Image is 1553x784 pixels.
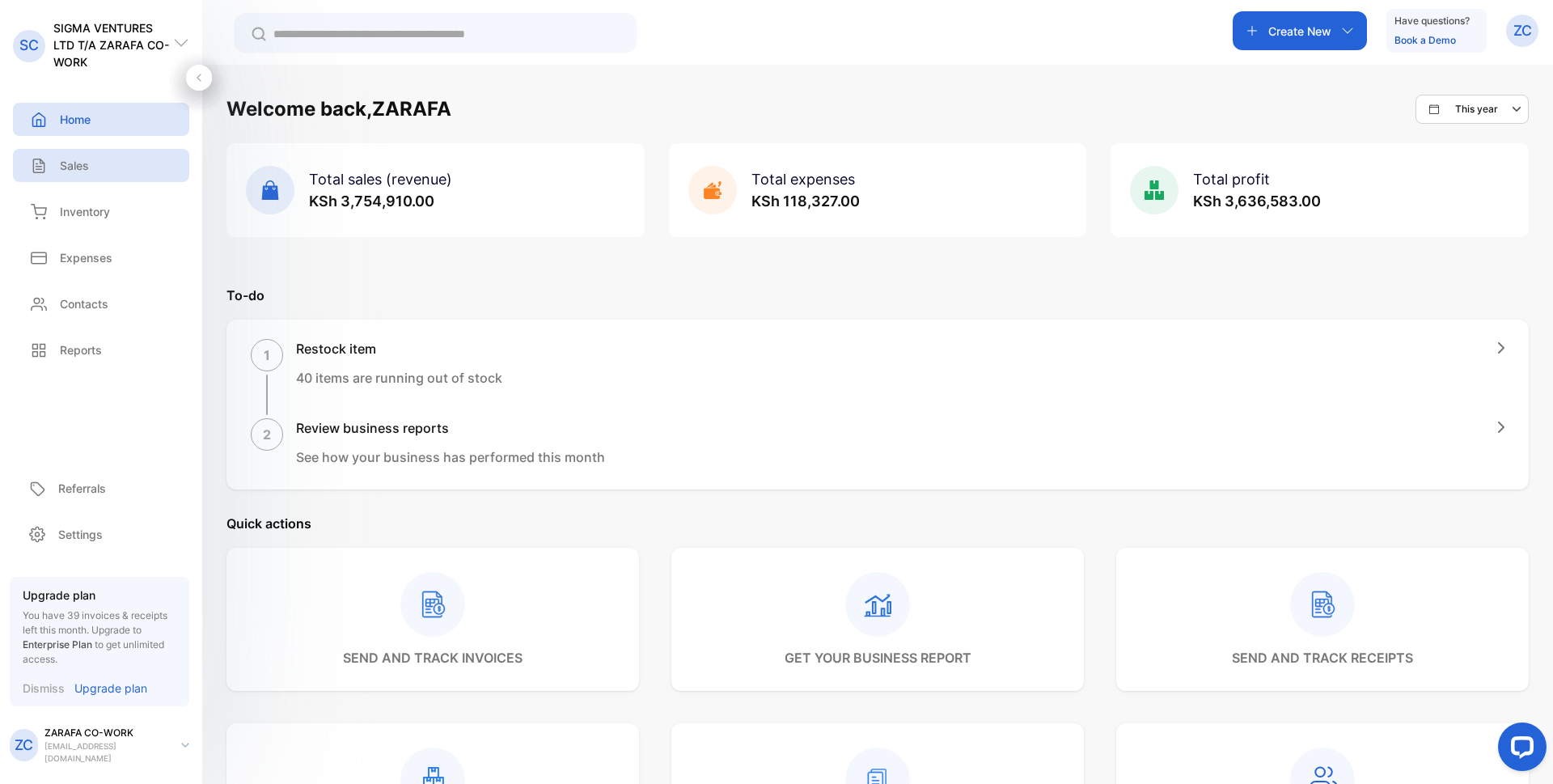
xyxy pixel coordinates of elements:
p: Expenses [60,249,112,266]
p: Dismiss [23,680,65,697]
span: KSh 3,636,583.00 [1193,193,1321,210]
p: 40 items are running out of stock [296,368,502,388]
p: This year [1455,102,1498,117]
span: Enterprise Plan [23,638,92,651]
p: Home [60,111,91,128]
button: ZC [1506,11,1538,50]
p: Inventory [60,203,110,220]
p: SIGMA VENTURES LTD T/A ZARAFA CO-WORK [53,19,173,70]
p: SC [19,35,39,56]
p: ZC [1513,20,1532,41]
p: Sales [60,157,89,174]
span: Upgrade to to get unlimited access. [23,624,164,665]
button: This year [1415,95,1529,124]
span: Total profit [1193,171,1270,188]
p: Referrals [58,480,106,497]
p: To-do [226,286,1529,305]
p: You have 39 invoices & receipts left this month. [23,608,176,667]
a: Upgrade plan [65,680,147,697]
span: KSh 3,754,910.00 [309,193,434,210]
p: 2 [263,425,271,444]
iframe: LiveChat chat widget [1485,716,1553,784]
span: KSh 118,327.00 [751,193,860,210]
p: See how your business has performed this month [296,447,605,467]
p: send and track invoices [343,648,523,667]
p: Settings [58,526,103,543]
p: Upgrade plan [74,680,147,697]
a: Book a Demo [1394,34,1456,46]
h1: Restock item [296,339,502,358]
p: Quick actions [226,514,1529,533]
button: Create New [1233,11,1367,50]
p: Upgrade plan [23,587,176,604]
p: Create New [1268,23,1331,40]
p: Contacts [60,295,108,312]
p: 1 [264,345,270,365]
p: [EMAIL_ADDRESS][DOMAIN_NAME] [44,740,168,765]
span: Total expenses [751,171,855,188]
span: Total sales (revenue) [309,171,452,188]
p: ZC [15,735,33,756]
h1: Welcome back, ZARAFA [226,95,451,124]
h1: Review business reports [296,418,605,438]
p: send and track receipts [1232,648,1413,667]
p: Have questions? [1394,13,1470,29]
p: ZARAFA CO-WORK [44,726,168,740]
p: Reports [60,341,102,358]
p: get your business report [785,648,971,667]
